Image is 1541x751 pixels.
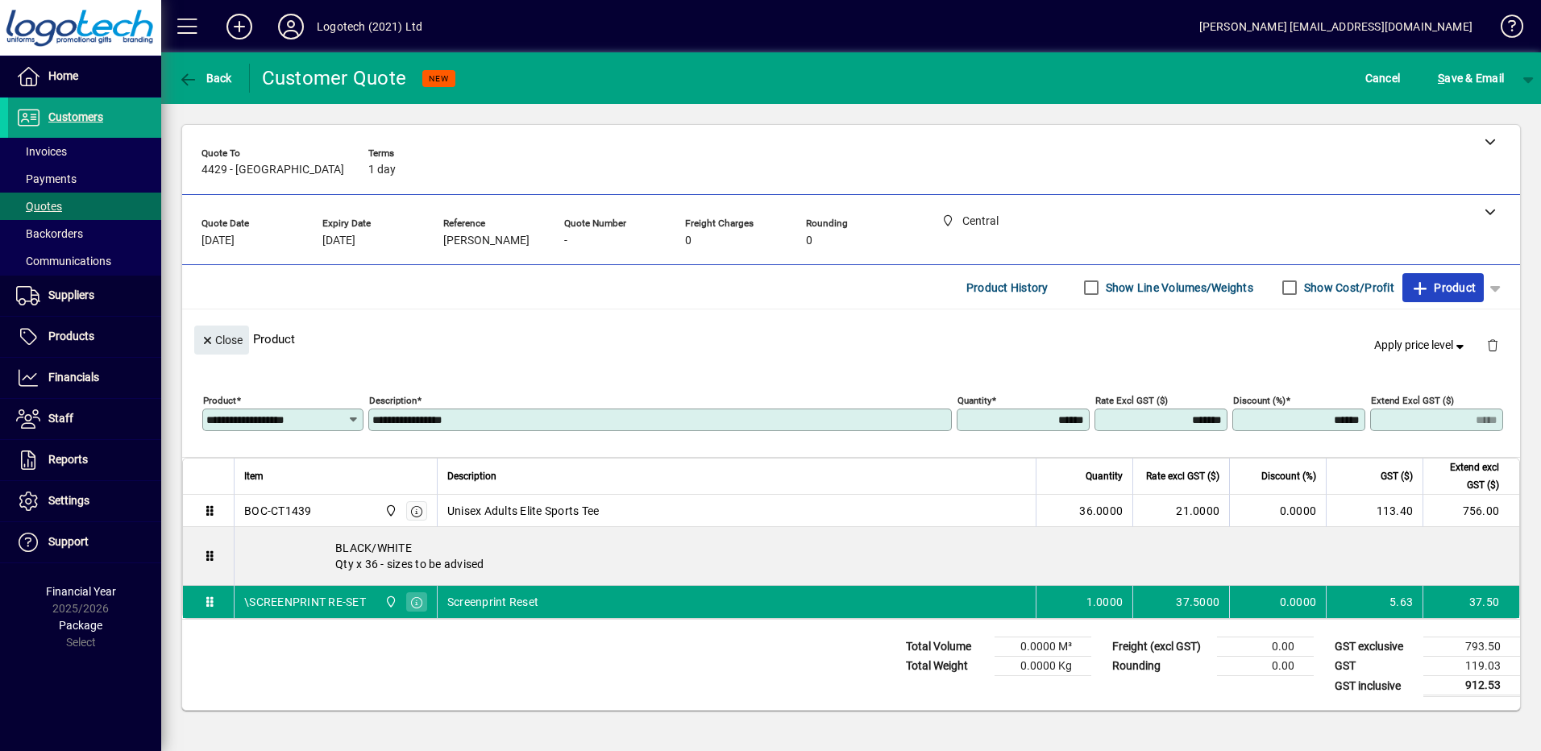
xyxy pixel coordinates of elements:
a: Home [8,56,161,97]
a: Invoices [8,138,161,165]
a: Financials [8,358,161,398]
span: ave & Email [1438,65,1504,91]
span: Package [59,619,102,632]
span: 36.0000 [1079,503,1123,519]
div: [PERSON_NAME] [EMAIL_ADDRESS][DOMAIN_NAME] [1199,14,1472,39]
span: NEW [429,73,449,84]
div: BLACK/WHITE Qty x 36 - sizes to be advised [235,527,1519,585]
div: 37.5000 [1143,594,1219,610]
td: 5.63 [1326,586,1423,618]
td: 0.00 [1217,657,1314,676]
span: Back [178,72,232,85]
span: Reports [48,453,88,466]
span: 1.0000 [1086,594,1124,610]
td: 0.00 [1217,637,1314,657]
span: Payments [16,172,77,185]
a: Suppliers [8,276,161,316]
button: Cancel [1361,64,1405,93]
a: Knowledge Base [1489,3,1521,56]
td: 912.53 [1423,676,1520,696]
span: Product History [966,275,1049,301]
a: Reports [8,440,161,480]
span: GST ($) [1381,467,1413,485]
span: [DATE] [322,234,355,247]
mat-label: Description [369,395,417,406]
span: Backorders [16,227,83,240]
span: 4429 - [GEOGRAPHIC_DATA] [201,164,344,176]
div: Product [182,309,1520,368]
div: Customer Quote [262,65,407,91]
td: 37.50 [1423,586,1519,618]
td: 119.03 [1423,657,1520,676]
span: - [564,234,567,247]
button: Add [214,12,265,41]
div: Logotech (2021) Ltd [317,14,422,39]
span: Apply price level [1374,337,1468,354]
mat-label: Discount (%) [1233,395,1286,406]
mat-label: Product [203,395,236,406]
div: 21.0000 [1143,503,1219,519]
td: Rounding [1104,657,1217,676]
a: Quotes [8,193,161,220]
a: Backorders [8,220,161,247]
span: [PERSON_NAME] [443,234,530,247]
span: Settings [48,494,89,507]
span: 0 [685,234,692,247]
label: Show Line Volumes/Weights [1103,280,1253,296]
span: 1 day [368,164,396,176]
td: Total Weight [898,657,995,676]
app-page-header-button: Delete [1473,338,1512,352]
span: Cancel [1365,65,1401,91]
span: Unisex Adults Elite Sports Tee [447,503,600,519]
button: Product [1402,273,1484,302]
a: Payments [8,165,161,193]
a: Products [8,317,161,357]
span: Home [48,69,78,82]
span: Close [201,327,243,354]
app-page-header-button: Close [190,332,253,346]
span: Item [244,467,264,485]
td: Freight (excl GST) [1104,637,1217,657]
a: Staff [8,399,161,439]
span: Quotes [16,200,62,213]
mat-label: Extend excl GST ($) [1371,395,1454,406]
button: Save & Email [1430,64,1512,93]
span: Description [447,467,496,485]
span: Financials [48,371,99,384]
button: Close [194,326,249,355]
span: Financial Year [46,585,116,598]
a: Communications [8,247,161,275]
button: Profile [265,12,317,41]
span: Support [48,535,89,548]
span: Discount (%) [1261,467,1316,485]
button: Back [174,64,236,93]
span: Products [48,330,94,342]
span: Product [1410,275,1476,301]
div: \SCREENPRINT RE-SET [244,594,366,610]
span: Rate excl GST ($) [1146,467,1219,485]
div: BOC-CT1439 [244,503,312,519]
td: 113.40 [1326,495,1423,527]
td: 793.50 [1423,637,1520,657]
td: GST exclusive [1327,637,1423,657]
button: Apply price level [1368,331,1474,360]
span: Staff [48,412,73,425]
td: 0.0000 Kg [995,657,1091,676]
span: Extend excl GST ($) [1433,458,1499,494]
span: Suppliers [48,288,94,301]
mat-label: Quantity [957,395,991,406]
span: Central [380,502,399,520]
button: Delete [1473,326,1512,364]
td: 0.0000 M³ [995,637,1091,657]
a: Support [8,522,161,562]
span: Communications [16,255,111,268]
span: Screenprint Reset [447,594,538,610]
span: Quantity [1086,467,1123,485]
mat-label: Rate excl GST ($) [1095,395,1168,406]
span: Customers [48,110,103,123]
span: Central [380,593,399,611]
td: Total Volume [898,637,995,657]
app-page-header-button: Back [161,64,250,93]
a: Settings [8,481,161,521]
label: Show Cost/Profit [1301,280,1394,296]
